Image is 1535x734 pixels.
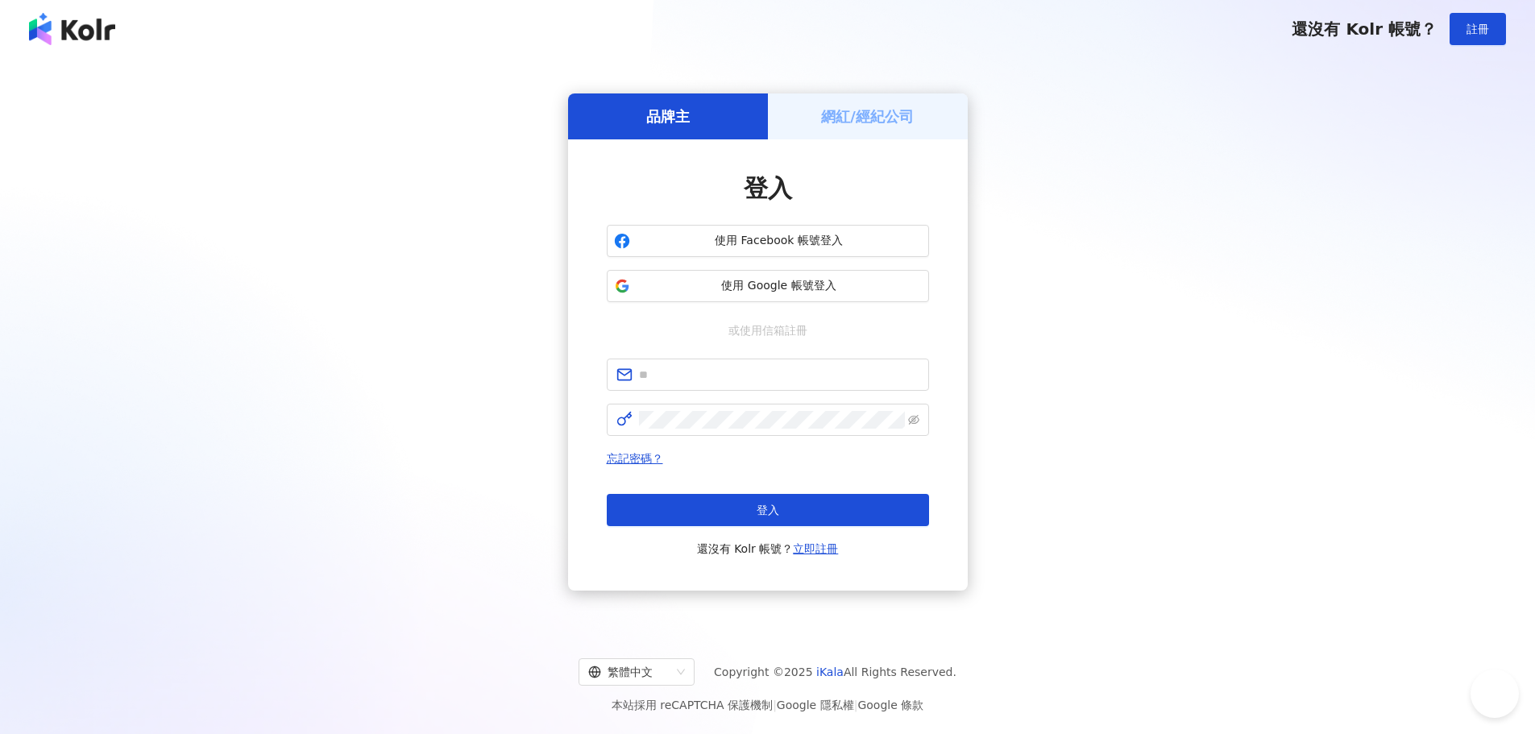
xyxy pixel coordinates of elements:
[816,666,844,678] a: iKala
[717,321,819,339] span: 或使用信箱註冊
[607,494,929,526] button: 登入
[1471,670,1519,718] iframe: Help Scout Beacon - Open
[821,106,914,126] h5: 網紅/經紀公司
[612,695,923,715] span: 本站採用 reCAPTCHA 保護機制
[793,542,838,555] a: 立即註冊
[588,659,670,685] div: 繁體中文
[908,414,919,425] span: eye-invisible
[646,106,690,126] h5: 品牌主
[773,699,777,711] span: |
[1450,13,1506,45] button: 註冊
[607,452,663,465] a: 忘記密碼？
[607,270,929,302] button: 使用 Google 帳號登入
[1292,19,1437,39] span: 還沒有 Kolr 帳號？
[857,699,923,711] a: Google 條款
[637,278,922,294] span: 使用 Google 帳號登入
[854,699,858,711] span: |
[757,504,779,516] span: 登入
[637,233,922,249] span: 使用 Facebook 帳號登入
[607,225,929,257] button: 使用 Facebook 帳號登入
[777,699,854,711] a: Google 隱私權
[1467,23,1489,35] span: 註冊
[714,662,956,682] span: Copyright © 2025 All Rights Reserved.
[744,174,792,202] span: 登入
[29,13,115,45] img: logo
[697,539,839,558] span: 還沒有 Kolr 帳號？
